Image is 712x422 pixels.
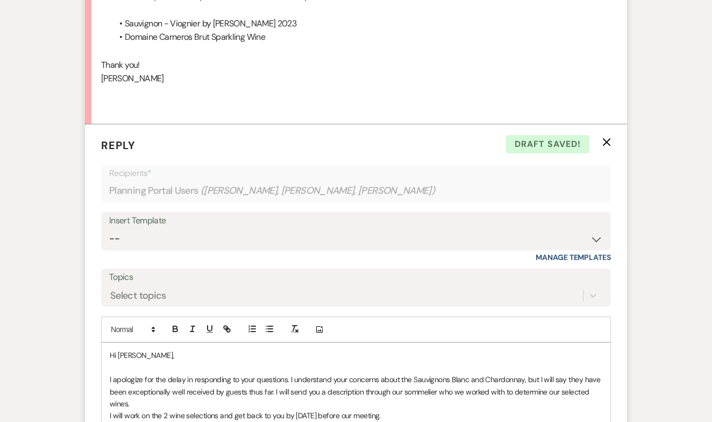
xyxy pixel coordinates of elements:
span: ( [PERSON_NAME], [PERSON_NAME], [PERSON_NAME] ) [201,184,436,198]
div: Insert Template [109,213,603,229]
p: I apologize for the delay in responding to your questions. I understand your concerns about the S... [110,374,602,410]
p: Thank you! [101,58,611,72]
p: I will work on the 2 wine selections and get back to you by [DATE] before our meeting. [110,410,602,421]
div: Planning Portal Users [109,180,603,201]
span: Reply [101,138,136,152]
p: [PERSON_NAME] [101,72,611,86]
p: Hi [PERSON_NAME], [110,349,602,361]
li: Sauvignon - Viognier by [PERSON_NAME] 2023 [112,17,611,31]
a: Manage Templates [536,252,611,262]
div: Select topics [110,289,166,303]
li: Domaine Carneros Brut Sparkling Wine [112,30,611,44]
p: Recipients* [109,166,603,180]
span: Draft saved! [506,135,589,153]
label: Topics [109,270,603,285]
